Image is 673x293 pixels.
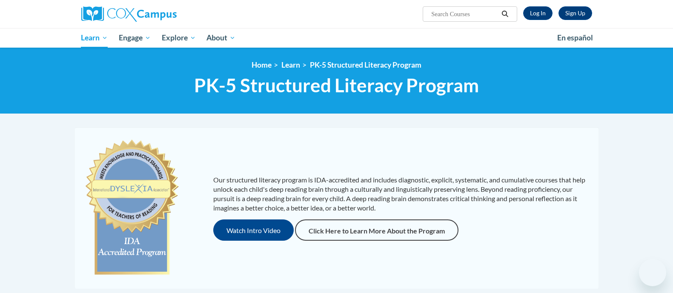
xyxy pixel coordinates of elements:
a: Log In [523,6,553,20]
span: Explore [162,33,196,43]
span: PK-5 Structured Literacy Program [194,74,479,97]
a: PK-5 Structured Literacy Program [310,60,421,69]
span: Learn [81,33,108,43]
a: Click Here to Learn More About the Program [295,219,458,241]
div: Main menu [69,28,605,48]
button: Search [498,9,511,19]
img: c477cda6-e343-453b-bfce-d6f9e9818e1c.png [83,136,181,280]
p: Our structured literacy program is IDA-accredited and includes diagnostic, explicit, systematic, ... [213,175,590,213]
a: Learn [281,60,300,69]
a: Register [558,6,592,20]
span: En español [557,33,593,42]
a: Learn [76,28,114,48]
img: Cox Campus [81,6,177,22]
a: Engage [113,28,156,48]
a: Explore [156,28,201,48]
button: Watch Intro Video [213,219,294,241]
a: Cox Campus [81,6,243,22]
span: About [206,33,235,43]
span: Engage [119,33,151,43]
iframe: Button to launch messaging window, conversation in progress [639,259,666,286]
a: En español [552,29,599,47]
a: About [201,28,241,48]
a: Home [252,60,272,69]
input: Search Courses [430,9,498,19]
